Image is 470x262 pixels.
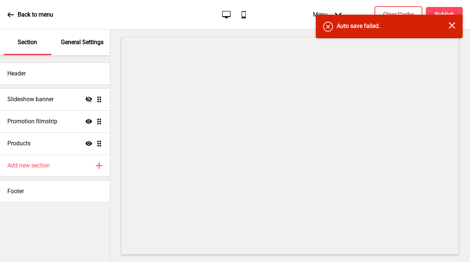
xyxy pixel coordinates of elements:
[375,6,422,23] button: Clear Cache
[7,117,57,125] h4: Promotion filmstrip
[7,5,53,25] a: Back to menu
[18,38,37,46] p: Section
[61,38,104,46] p: General Settings
[383,11,414,19] h4: Clear Cache
[7,187,24,195] h4: Footer
[426,7,463,22] button: Publish
[435,11,454,19] h4: Publish
[7,95,54,103] h4: Slideshow banner
[305,4,349,25] div: Menu
[337,22,449,30] h4: Auto save failed.
[7,162,50,170] h4: Add new section
[7,70,26,78] h4: Header
[7,139,30,148] h4: Products
[18,11,53,19] p: Back to menu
